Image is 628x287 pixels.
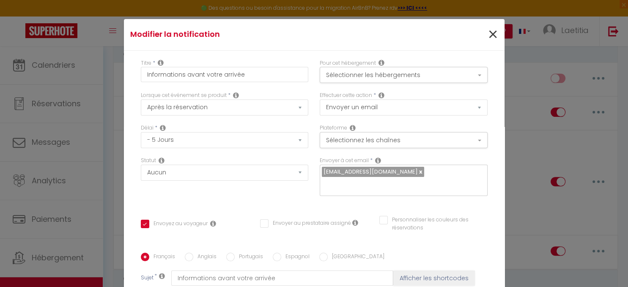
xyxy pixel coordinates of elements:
i: Action Channel [350,124,356,131]
label: Titre [141,59,151,67]
i: Envoyer au prestataire si il est assigné [352,219,358,226]
span: [EMAIL_ADDRESS][DOMAIN_NAME] [324,168,418,176]
i: Subject [159,273,165,279]
button: Afficher les shortcodes [393,270,475,286]
label: Portugais [235,253,263,262]
label: Lorsque cet événement se produit [141,91,227,99]
span: × [487,22,498,47]
h4: Modifier la notification [130,28,372,40]
i: Action Type [378,92,384,99]
label: Sujet [141,274,154,283]
label: Espagnol [281,253,310,262]
i: Event Occur [233,92,239,99]
button: Sélectionnez les chaînes [320,132,488,148]
i: Recipient [375,157,381,164]
button: Sélectionner les hébergements [320,67,488,83]
i: This Rental [378,59,384,66]
label: Anglais [193,253,217,262]
label: Effectuer cette action [320,91,372,99]
label: Délai [141,124,154,132]
label: [GEOGRAPHIC_DATA] [328,253,384,262]
label: Plateforme [320,124,347,132]
label: Français [149,253,175,262]
i: Title [158,59,164,66]
label: Envoyer à cet email [320,157,369,165]
i: Action Time [160,124,166,131]
label: Pour cet hébergement [320,59,376,67]
label: Envoyez au voyageur [149,220,208,229]
label: Statut [141,157,156,165]
i: Booking status [159,157,165,164]
i: Envoyer au voyageur [210,220,216,227]
button: Close [487,26,498,44]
